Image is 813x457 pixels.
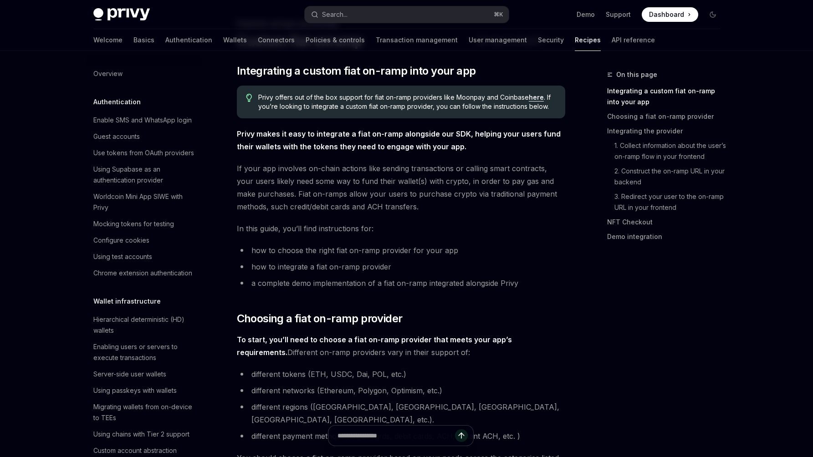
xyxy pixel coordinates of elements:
[93,385,177,396] div: Using passkeys with wallets
[642,7,698,22] a: Dashboard
[86,399,203,426] a: Migrating wallets from on-device to TEEs
[86,382,203,399] a: Using passkeys with wallets
[93,131,140,142] div: Guest accounts
[93,8,150,21] img: dark logo
[86,66,203,82] a: Overview
[86,145,203,161] a: Use tokens from OAuth providers
[223,29,247,51] a: Wallets
[607,124,727,138] a: Integrating the provider
[133,29,154,51] a: Basics
[607,109,727,124] a: Choosing a fiat on-ramp provider
[607,84,727,109] a: Integrating a custom fiat on-ramp into your app
[237,368,565,381] li: different tokens (ETH, USDC, Dai, POL, etc.)
[494,11,503,18] span: ⌘ K
[93,401,197,423] div: Migrating wallets from on-device to TEEs
[322,9,348,20] div: Search...
[93,191,197,213] div: Worldcoin Mini App SIWE with Privy
[614,164,727,189] a: 2. Construct the on-ramp URL in your backend
[93,251,152,262] div: Using test accounts
[237,64,476,78] span: Integrating a custom fiat on-ramp into your app
[529,93,544,102] a: here
[237,244,565,257] li: how to choose the right fiat on-ramp provider for your app
[93,96,141,107] h5: Authentication
[93,218,174,229] div: Mocking tokens for testing
[376,29,458,51] a: Transaction management
[86,265,203,281] a: Chrome extension authentication
[237,222,565,235] span: In this guide, you’ll find instructions for:
[93,164,197,186] div: Using Supabase as an authentication provider
[455,429,468,442] button: Send message
[93,235,149,246] div: Configure cookies
[305,6,509,23] button: Search...⌘K
[606,10,631,19] a: Support
[649,10,684,19] span: Dashboard
[306,29,365,51] a: Policies & controls
[93,429,189,440] div: Using chains with Tier 2 support
[93,147,194,158] div: Use tokens from OAuth providers
[237,162,565,213] span: If your app involves on-chain actions like sending transactions or calling smart contracts, your ...
[93,341,197,363] div: Enabling users or servers to execute transactions
[93,296,161,307] h5: Wallet infrastructure
[86,339,203,366] a: Enabling users or servers to execute transactions
[607,229,727,244] a: Demo integration
[86,366,203,382] a: Server-side user wallets
[165,29,212,51] a: Authentication
[469,29,527,51] a: User management
[93,314,197,336] div: Hierarchical deterministic (HD) wallets
[86,232,203,249] a: Configure cookies
[86,188,203,216] a: Worldcoin Mini App SIWE with Privy
[86,249,203,265] a: Using test accounts
[237,260,565,273] li: how to integrate a fiat on-ramp provider
[86,161,203,188] a: Using Supabase as an authentication provider
[93,68,123,79] div: Overview
[614,189,727,215] a: 3. Redirect your user to the on-ramp URL in your frontend
[607,215,727,229] a: NFT Checkout
[614,138,727,164] a: 1. Collect information about the user’s on-ramp flow in your frontend
[237,401,565,426] li: different regions ([GEOGRAPHIC_DATA], [GEOGRAPHIC_DATA], [GEOGRAPHIC_DATA], [GEOGRAPHIC_DATA], [G...
[93,29,123,51] a: Welcome
[86,426,203,442] a: Using chains with Tier 2 support
[86,311,203,339] a: Hierarchical deterministic (HD) wallets
[237,333,565,359] span: Different on-ramp providers vary in their support of:
[237,384,565,397] li: different networks (Ethereum, Polygon, Optimism, etc.)
[93,268,192,279] div: Chrome extension authentication
[706,7,720,22] button: Toggle dark mode
[575,29,601,51] a: Recipes
[258,93,556,111] span: Privy offers out of the box support for fiat on-ramp providers like Moonpay and Coinbase . If you...
[237,277,565,289] li: a complete demo implementation of a fiat on-ramp integrated alongside Privy
[612,29,655,51] a: API reference
[577,10,595,19] a: Demo
[258,29,295,51] a: Connectors
[86,216,203,232] a: Mocking tokens for testing
[237,129,561,151] strong: Privy makes it easy to integrate a fiat on-ramp alongside our SDK, helping your users fund their ...
[538,29,564,51] a: Security
[93,115,192,126] div: Enable SMS and WhatsApp login
[237,311,403,326] span: Choosing a fiat on-ramp provider
[86,112,203,128] a: Enable SMS and WhatsApp login
[616,69,657,80] span: On this page
[86,128,203,145] a: Guest accounts
[246,94,252,102] svg: Tip
[93,369,166,380] div: Server-side user wallets
[237,335,512,357] strong: To start, you’ll need to choose a fiat on-ramp provider that meets your app’s requirements.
